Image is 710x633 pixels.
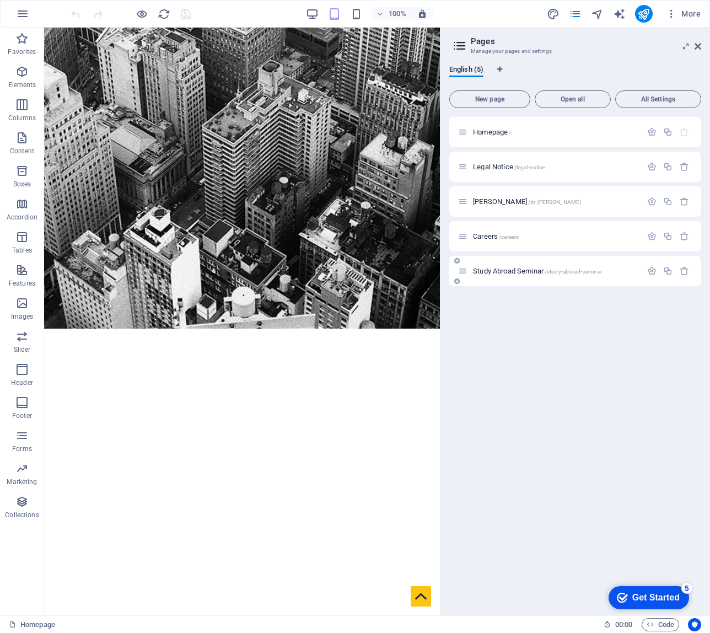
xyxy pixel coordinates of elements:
[620,96,696,103] span: All Settings
[661,5,705,23] button: More
[9,6,89,29] div: Get Started 5 items remaining, 0% complete
[569,8,582,20] i: Pages (Ctrl+Alt+S)
[417,9,427,19] i: On resize automatically adjust zoom level to fit chosen device.
[9,279,35,288] p: Features
[547,7,560,20] button: design
[680,266,689,276] div: Remove
[7,478,37,486] p: Marketing
[11,312,34,321] p: Images
[663,127,673,137] div: Duplicate
[528,199,581,205] span: /dr-[PERSON_NAME]
[473,267,602,275] span: Study Abroad Seminar
[545,269,602,275] span: /study-abroad-seminar
[82,2,93,13] div: 5
[509,130,511,136] span: /
[540,96,606,103] span: Open all
[8,114,36,122] p: Columns
[680,197,689,206] div: Remove
[454,96,525,103] span: New page
[680,162,689,171] div: Remove
[591,7,604,20] button: navigator
[666,8,701,19] span: More
[663,197,673,206] div: Duplicate
[33,12,80,22] div: Get Started
[635,5,653,23] button: publish
[591,8,604,20] i: Navigator
[8,47,36,56] p: Favorites
[135,7,148,20] button: Click here to leave preview mode and continue editing
[470,163,642,170] div: Legal Notice/legal-notice
[615,90,701,108] button: All Settings
[547,8,560,20] i: Design (Ctrl+Alt+Y)
[514,164,545,170] span: /legal-notice
[473,197,581,206] span: Click to open page
[647,232,657,241] div: Settings
[535,90,611,108] button: Open all
[499,234,519,240] span: /careers
[647,266,657,276] div: Settings
[10,147,34,155] p: Content
[9,618,55,631] a: Click to cancel selection. Double-click to open Pages
[604,618,633,631] h6: Session time
[473,232,519,240] span: Click to open page
[647,618,674,631] span: Code
[569,7,582,20] button: pages
[14,345,31,354] p: Slider
[688,618,701,631] button: Usercentrics
[5,511,39,519] p: Collections
[473,128,511,136] span: Click to open page
[449,65,701,86] div: Language Tabs
[449,63,483,78] span: English (5)
[470,267,642,275] div: Study Abroad Seminar/study-abroad-seminar
[12,444,32,453] p: Forms
[12,246,32,255] p: Tables
[158,8,170,20] i: Reload page
[680,232,689,241] div: Remove
[663,266,673,276] div: Duplicate
[615,618,632,631] span: 00 00
[647,127,657,137] div: Settings
[470,198,642,205] div: [PERSON_NAME]/dr-[PERSON_NAME]
[613,8,626,20] i: AI Writer
[7,213,37,222] p: Accordion
[642,618,679,631] button: Code
[12,411,32,420] p: Footer
[449,90,530,108] button: New page
[647,197,657,206] div: Settings
[613,7,626,20] button: text_generator
[389,7,406,20] h6: 100%
[663,162,673,171] div: Duplicate
[471,36,701,46] h2: Pages
[471,46,679,56] h3: Manage your pages and settings
[663,232,673,241] div: Duplicate
[647,162,657,171] div: Settings
[8,81,36,89] p: Elements
[470,128,642,136] div: Homepage/
[157,7,170,20] button: reload
[11,378,33,387] p: Header
[623,620,625,629] span: :
[680,127,689,137] div: The startpage cannot be deleted
[372,7,411,20] button: 100%
[470,233,642,240] div: Careers/careers
[13,180,31,189] p: Boxes
[473,163,545,171] span: Legal Notice
[637,8,650,20] i: Publish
